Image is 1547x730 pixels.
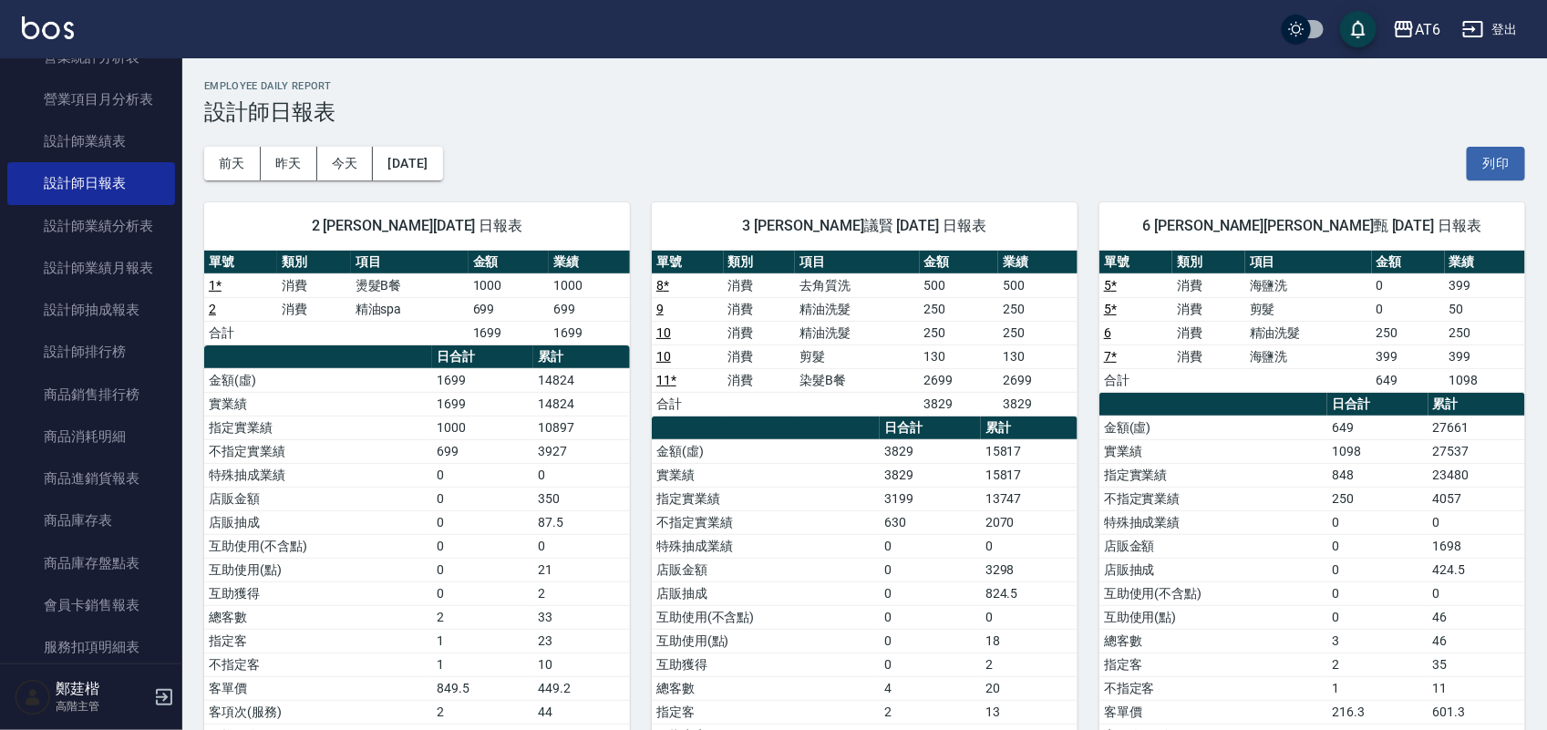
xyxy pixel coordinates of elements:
td: 染髮B餐 [795,368,919,392]
td: 精油洗髮 [1245,321,1372,344]
td: 3829 [998,392,1078,416]
td: 2 [981,653,1078,676]
td: 海鹽洗 [1245,273,1372,297]
img: Person [15,679,51,715]
td: 消費 [724,344,796,368]
td: 去角質洗 [795,273,919,297]
td: 實業績 [1099,439,1327,463]
td: 互助獲得 [204,581,432,605]
td: 399 [1372,344,1445,368]
td: 金額(虛) [1099,416,1327,439]
th: 累計 [533,345,630,369]
button: AT6 [1386,11,1448,48]
td: 2 [1327,653,1428,676]
td: 金額(虛) [652,439,880,463]
td: 848 [1327,463,1428,487]
td: 449.2 [533,676,630,700]
td: 1699 [549,321,630,344]
a: 服務扣項明細表 [7,626,175,668]
td: 500 [998,273,1078,297]
td: 消費 [724,321,796,344]
th: 業績 [1445,251,1525,274]
td: 699 [432,439,532,463]
a: 商品庫存盤點表 [7,542,175,584]
td: 客項次(服務) [204,700,432,724]
td: 699 [469,297,550,321]
th: 單號 [652,251,724,274]
a: 2 [209,302,216,316]
td: 23 [533,629,630,653]
td: 不指定客 [204,653,432,676]
td: 0 [533,534,630,558]
td: 250 [998,321,1078,344]
td: 0 [533,463,630,487]
td: 0 [1428,581,1525,605]
td: 1000 [432,416,532,439]
td: 指定實業績 [1099,463,1327,487]
td: 店販抽成 [1099,558,1327,581]
td: 0 [880,558,980,581]
table: a dense table [1099,251,1525,393]
td: 總客數 [1099,629,1327,653]
th: 累計 [981,416,1078,440]
h3: 設計師日報表 [204,99,1525,125]
td: 2699 [920,368,999,392]
a: 10 [656,349,671,364]
td: 2 [880,700,980,724]
td: 399 [1445,344,1525,368]
td: 13 [981,700,1078,724]
td: 2070 [981,510,1078,534]
td: 互助獲得 [652,653,880,676]
td: 1000 [469,273,550,297]
td: 0 [1372,273,1445,297]
td: 剪髮 [1245,297,1372,321]
td: 250 [920,297,999,321]
a: 商品消耗明細 [7,416,175,458]
td: 1 [432,629,532,653]
td: 0 [981,534,1078,558]
th: 類別 [724,251,796,274]
td: 0 [1327,558,1428,581]
td: 630 [880,510,980,534]
td: 46 [1428,605,1525,629]
td: 指定客 [1099,653,1327,676]
td: 1098 [1327,439,1428,463]
td: 1 [1327,676,1428,700]
td: 21 [533,558,630,581]
td: 1000 [549,273,630,297]
td: 216.3 [1327,700,1428,724]
td: 601.3 [1428,700,1525,724]
td: 27537 [1428,439,1525,463]
td: 不指定客 [1099,676,1327,700]
td: 店販抽成 [652,581,880,605]
td: 消費 [1172,297,1245,321]
td: 不指定實業績 [652,510,880,534]
td: 20 [981,676,1078,700]
td: 649 [1327,416,1428,439]
th: 金額 [469,251,550,274]
td: 424.5 [1428,558,1525,581]
td: 互助使用(不含點) [204,534,432,558]
td: 指定實業績 [652,487,880,510]
a: 9 [656,302,664,316]
th: 單號 [204,251,277,274]
button: [DATE] [373,147,442,180]
td: 3298 [981,558,1078,581]
td: 15817 [981,439,1078,463]
p: 高階主管 [56,698,149,715]
button: 登出 [1455,13,1525,46]
td: 4057 [1428,487,1525,510]
td: 燙髮B餐 [351,273,469,297]
td: 0 [880,534,980,558]
td: 消費 [724,368,796,392]
td: 精油spa [351,297,469,321]
td: 849.5 [432,676,532,700]
td: 250 [1445,321,1525,344]
td: 44 [533,700,630,724]
td: 剪髮 [795,344,919,368]
td: 3829 [920,392,999,416]
td: 15817 [981,463,1078,487]
td: 350 [533,487,630,510]
td: 實業績 [652,463,880,487]
td: 精油洗髮 [795,297,919,321]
